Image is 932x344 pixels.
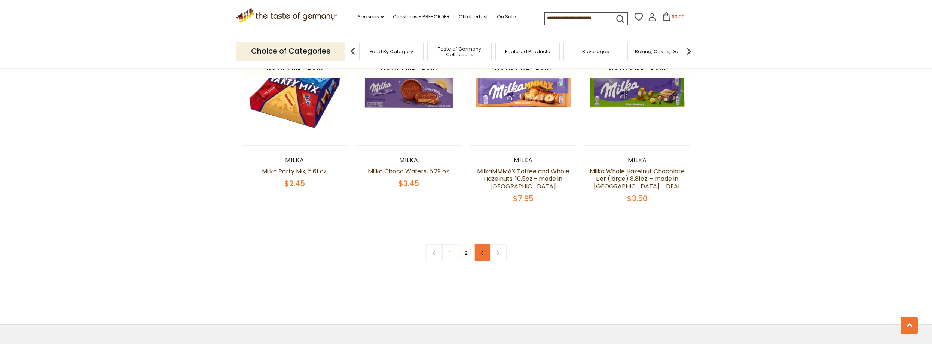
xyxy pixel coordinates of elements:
[242,156,348,164] div: Milka
[459,13,488,21] a: Oktoberfest
[582,49,609,54] a: Beverages
[672,13,685,20] span: $0.00
[584,39,690,145] img: Milka
[430,46,489,57] a: Taste of Germany Collections
[470,156,577,164] div: Milka
[441,244,458,261] a: 1
[262,167,328,176] a: Milka Party Mix, 5.61 oz.
[584,156,691,164] div: Milka
[393,13,450,21] a: Christmas - PRE-ORDER
[681,44,696,59] img: next arrow
[345,44,360,59] img: previous arrow
[356,156,462,164] div: Milka
[513,193,534,204] span: $7.95
[368,167,450,176] a: Milka Choco Wafers, 5.29 oz.
[470,39,576,145] img: MilkaMMMAX
[590,167,685,191] a: Milka Whole Hazelnut Chocolate Bar (large) 8.81oz. - made in [GEOGRAPHIC_DATA] - DEAL
[284,178,305,189] span: $2.45
[477,167,569,191] a: MilkaMMMAX Toffee and Whole Hazelnuts, 10.5oz - made in [GEOGRAPHIC_DATA]
[474,244,491,261] a: 3
[497,13,516,21] a: On Sale
[398,178,419,189] span: $3.45
[236,42,345,60] p: Choice of Categories
[370,49,413,54] a: Food By Category
[505,49,550,54] a: Featured Products
[242,39,348,145] img: Milka
[635,49,693,54] a: Baking, Cakes, Desserts
[356,39,462,145] img: Milka
[358,13,384,21] a: Seasons
[658,12,690,24] button: $0.00
[627,193,648,204] span: $3.50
